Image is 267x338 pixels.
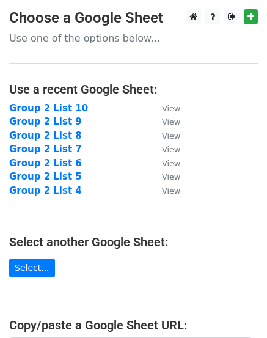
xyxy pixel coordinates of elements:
h4: Select another Google Sheet: [9,235,258,249]
a: View [150,185,180,196]
a: Group 2 List 5 [9,171,82,182]
h3: Choose a Google Sheet [9,9,258,27]
a: Group 2 List 9 [9,116,82,127]
h4: Use a recent Google Sheet: [9,82,258,97]
small: View [162,104,180,113]
small: View [162,186,180,196]
a: Select... [9,259,55,277]
a: View [150,103,180,114]
a: View [150,158,180,169]
a: View [150,116,180,127]
small: View [162,159,180,168]
h4: Copy/paste a Google Sheet URL: [9,318,258,332]
a: Group 2 List 10 [9,103,88,114]
a: Group 2 List 8 [9,130,82,141]
a: Group 2 List 6 [9,158,82,169]
a: View [150,171,180,182]
a: Group 2 List 4 [9,185,82,196]
a: View [150,144,180,155]
a: View [150,130,180,141]
p: Use one of the options below... [9,32,258,45]
a: Group 2 List 7 [9,144,82,155]
small: View [162,117,180,127]
small: View [162,145,180,154]
small: View [162,172,180,182]
small: View [162,131,180,141]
